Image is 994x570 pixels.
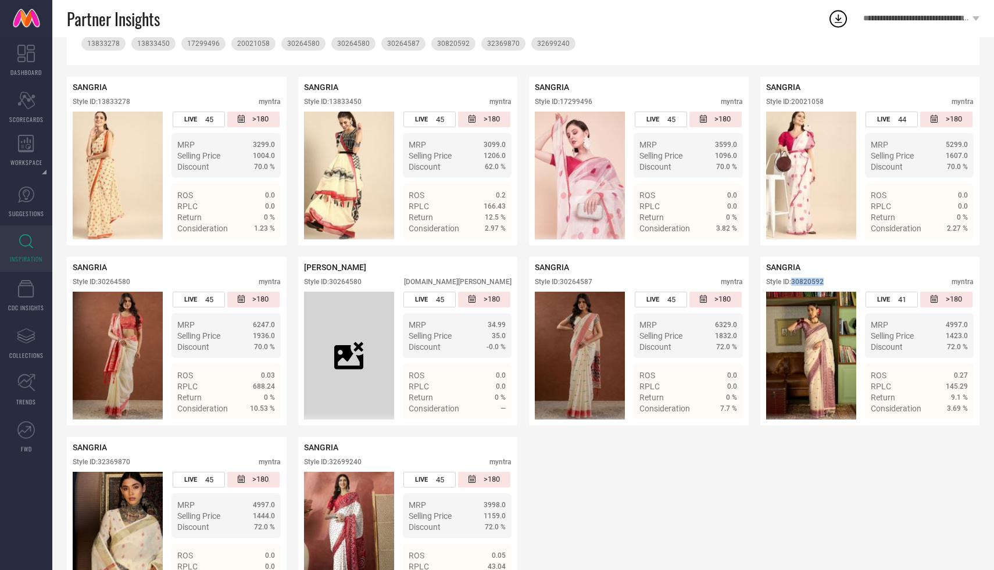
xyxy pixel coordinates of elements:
[716,224,737,232] span: 3.82 %
[535,98,592,106] div: Style ID: 17299496
[403,292,456,307] div: Number of days the style has been live on the platform
[403,472,456,487] div: Number of days the style has been live on the platform
[957,213,968,221] span: 0 %
[73,263,107,272] span: SANGRIA
[866,292,918,307] div: Number of days the style has been live on the platform
[250,404,275,413] span: 10.53 %
[484,501,506,509] span: 3998.0
[871,382,891,391] span: RPLC
[635,112,687,127] div: Number of days the style has been live on the platform
[639,162,671,171] span: Discount
[920,292,972,307] div: Number of days since the style was first listed on the platform
[639,382,660,391] span: RPLC
[727,191,737,199] span: 0.0
[766,263,800,272] span: SANGRIA
[254,343,275,351] span: 70.0 %
[73,112,163,239] img: Style preview image
[184,116,197,123] span: LIVE
[639,202,660,211] span: RPLC
[635,292,687,307] div: Number of days the style has been live on the platform
[726,213,737,221] span: 0 %
[177,500,195,510] span: MRP
[404,278,512,286] div: [DOMAIN_NAME][PERSON_NAME]
[714,114,731,124] span: >180
[409,213,433,222] span: Return
[9,351,44,360] span: COLLECTIONS
[951,393,968,401] span: 9.1 %
[877,116,890,123] span: LIVE
[409,500,426,510] span: MRP
[337,40,370,48] span: 30264580
[304,112,394,239] img: Style preview image
[73,443,107,452] span: SANGRIA
[535,83,569,92] span: SANGRIA
[261,371,275,379] span: 0.03
[409,191,424,200] span: ROS
[173,472,225,487] div: Number of days the style has been live on the platform
[177,522,209,532] span: Discount
[415,116,428,123] span: LIVE
[946,321,968,329] span: 4997.0
[177,213,202,222] span: Return
[177,202,198,211] span: RPLC
[947,343,968,351] span: 72.0 %
[237,245,275,254] a: Details
[871,342,903,352] span: Discount
[468,425,506,434] a: Details
[177,393,202,402] span: Return
[415,476,428,483] span: LIVE
[253,141,275,149] span: 3299.0
[458,292,510,307] div: Number of days since the style was first listed on the platform
[67,7,160,31] span: Partner Insights
[304,278,362,286] div: Style ID: 30264580
[409,140,426,149] span: MRP
[871,140,888,149] span: MRP
[9,209,44,218] span: SUGGESTIONS
[484,114,500,124] span: >180
[253,321,275,329] span: 6247.0
[639,213,664,222] span: Return
[205,475,213,484] span: 45
[177,404,228,413] span: Consideration
[535,292,625,420] div: Click to view image
[227,472,280,487] div: Number of days since the style was first listed on the platform
[409,511,452,521] span: Selling Price
[177,320,195,329] span: MRP
[437,40,470,48] span: 30820592
[21,444,32,453] span: FWD
[535,278,592,286] div: Style ID: 30264587
[259,458,281,466] div: myntra
[177,162,209,171] span: Discount
[205,295,213,304] span: 45
[409,342,441,352] span: Discount
[871,320,888,329] span: MRP
[487,40,520,48] span: 32369870
[484,475,500,485] span: >180
[409,382,429,391] span: RPLC
[689,112,742,127] div: Number of days since the style was first listed on the platform
[177,191,193,200] span: ROS
[946,114,962,124] span: >180
[484,202,506,210] span: 166.43
[409,320,426,329] span: MRP
[871,202,891,211] span: RPLC
[727,371,737,379] span: 0.0
[721,278,743,286] div: myntra
[871,213,895,222] span: Return
[265,551,275,560] span: 0.0
[639,371,655,380] span: ROS
[387,40,420,48] span: 30264587
[73,292,163,420] img: Style preview image
[173,292,225,307] div: Number of days the style has been live on the platform
[485,224,506,232] span: 2.97 %
[871,331,914,340] span: Selling Price
[249,245,275,254] span: Details
[871,191,886,200] span: ROS
[689,292,742,307] div: Number of days since the style was first listed on the platform
[766,292,856,420] div: Click to view image
[667,115,675,124] span: 45
[254,523,275,531] span: 72.0 %
[766,112,856,239] div: Click to view image
[184,476,197,483] span: LIVE
[409,151,452,160] span: Selling Price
